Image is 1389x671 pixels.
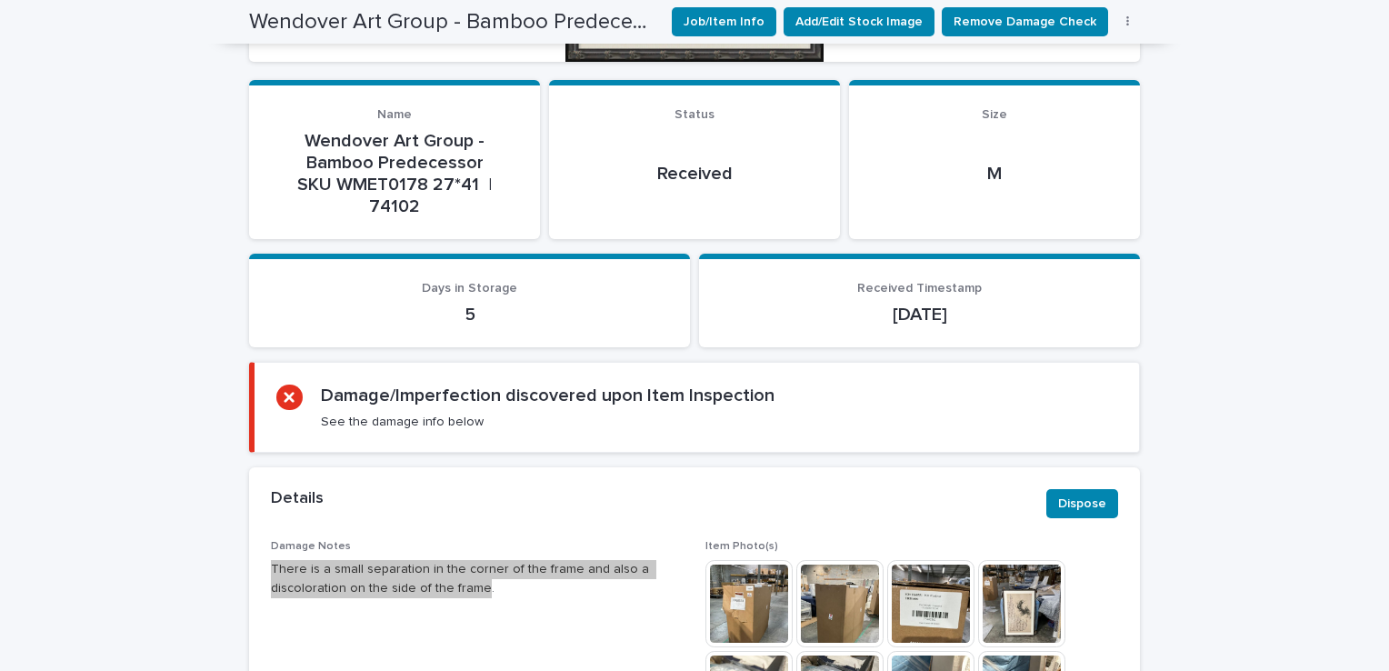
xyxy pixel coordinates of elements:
p: 5 [271,304,668,325]
span: Days in Storage [422,282,517,295]
h2: Wendover Art Group - Bamboo Predecessor SKU WMET0178 27*41 | 74102 [249,9,657,35]
span: Dispose [1058,495,1106,513]
span: Received Timestamp [857,282,982,295]
span: Status [675,108,714,121]
button: Remove Damage Check [942,7,1108,36]
span: Size [982,108,1007,121]
button: Job/Item Info [672,7,776,36]
p: See the damage info below [321,414,484,430]
p: [DATE] [721,304,1118,325]
span: Job/Item Info [684,13,764,31]
span: Item Photo(s) [705,541,778,552]
span: Add/Edit Stock Image [795,13,923,31]
p: Received [571,163,818,185]
button: Add/Edit Stock Image [784,7,934,36]
p: M [871,163,1118,185]
button: Dispose [1046,489,1118,518]
h2: Details [271,489,324,509]
p: There is a small separation in the corner of the frame and also a discoloration on the side of th... [271,560,684,598]
span: Name [377,108,412,121]
p: Wendover Art Group - Bamboo Predecessor SKU WMET0178 27*41 | 74102 [271,130,518,217]
span: Remove Damage Check [954,13,1096,31]
h2: Damage/Imperfection discovered upon Item Inspection [321,385,774,406]
span: Damage Notes [271,541,351,552]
